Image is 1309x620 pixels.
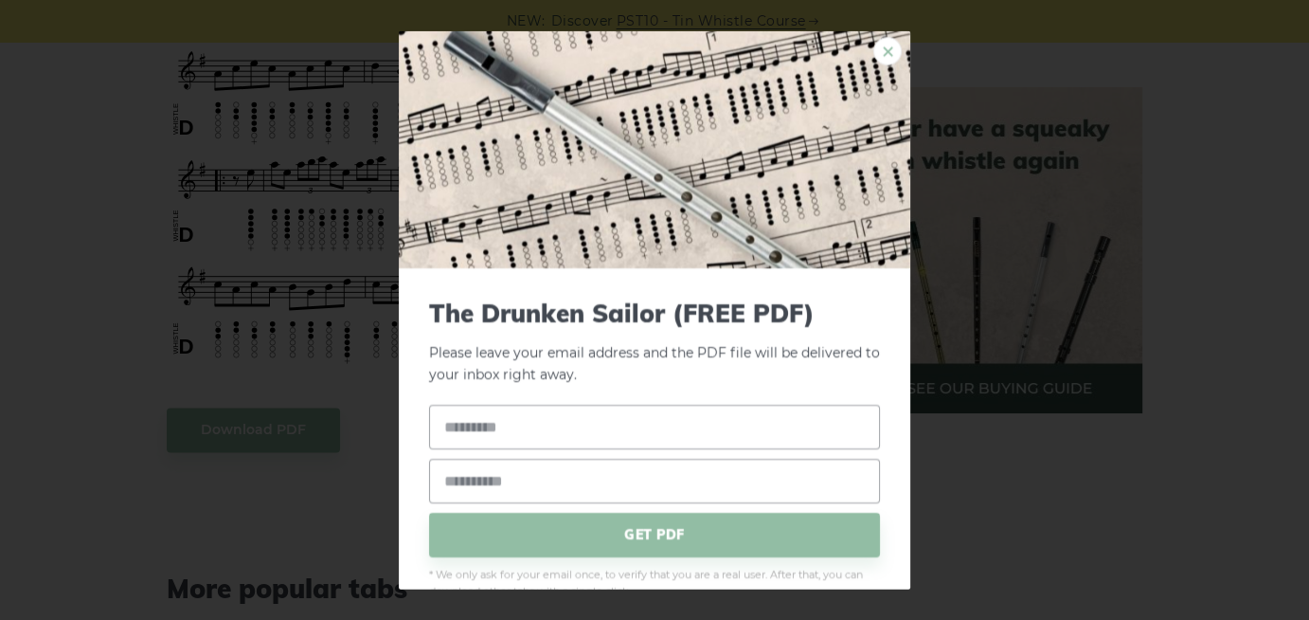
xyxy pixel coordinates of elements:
span: * We only ask for your email once, to verify that you are a real user. After that, you can downlo... [429,566,880,600]
span: GET PDF [429,512,880,556]
a: × [873,37,902,65]
img: Tin Whistle Tab Preview [399,31,910,268]
p: Please leave your email address and the PDF file will be delivered to your inbox right away. [429,299,880,386]
span: The Drunken Sailor (FREE PDF) [429,299,880,328]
